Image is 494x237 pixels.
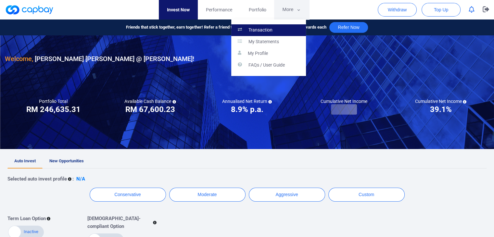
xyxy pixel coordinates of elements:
p: FAQs / User Guide [248,62,285,68]
p: Transaction [248,27,272,33]
p: My Statements [248,39,279,45]
a: My Statements [231,36,306,48]
a: Transaction [231,24,306,36]
p: My Profile [248,51,268,56]
a: My Profile [231,48,306,59]
a: FAQs / User Guide [231,59,306,71]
